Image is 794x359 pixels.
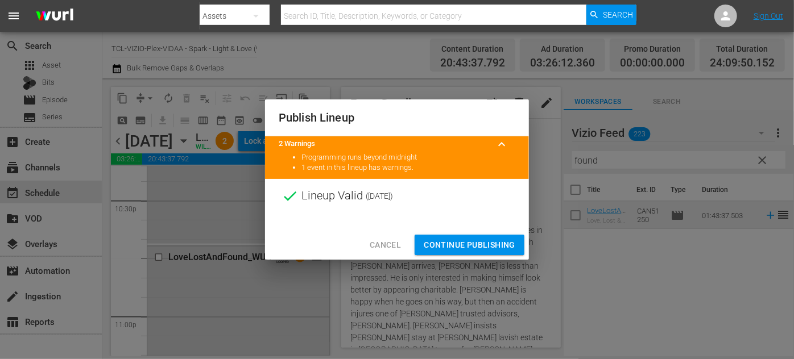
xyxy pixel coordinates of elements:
li: Programming runs beyond midnight [301,152,515,163]
button: keyboard_arrow_up [488,131,515,158]
button: Cancel [361,235,410,256]
div: Lineup Valid [265,179,529,213]
li: 1 event in this lineup has warnings. [301,162,515,173]
span: menu [7,9,20,23]
span: ( [DATE] ) [366,187,393,204]
a: Sign Out [754,11,783,20]
span: Cancel [370,238,401,252]
title: 2 Warnings [279,139,488,149]
h2: Publish Lineup [279,108,515,127]
span: Continue Publishing [424,238,515,252]
img: ans4CAIJ8jUAAAAAAAAAAAAAAAAAAAAAAAAgQb4GAAAAAAAAAAAAAAAAAAAAAAAAJMjXAAAAAAAAAAAAAAAAAAAAAAAAgAT5G... [27,3,82,30]
span: keyboard_arrow_up [495,137,508,151]
button: Continue Publishing [415,235,524,256]
span: Search [603,5,633,25]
